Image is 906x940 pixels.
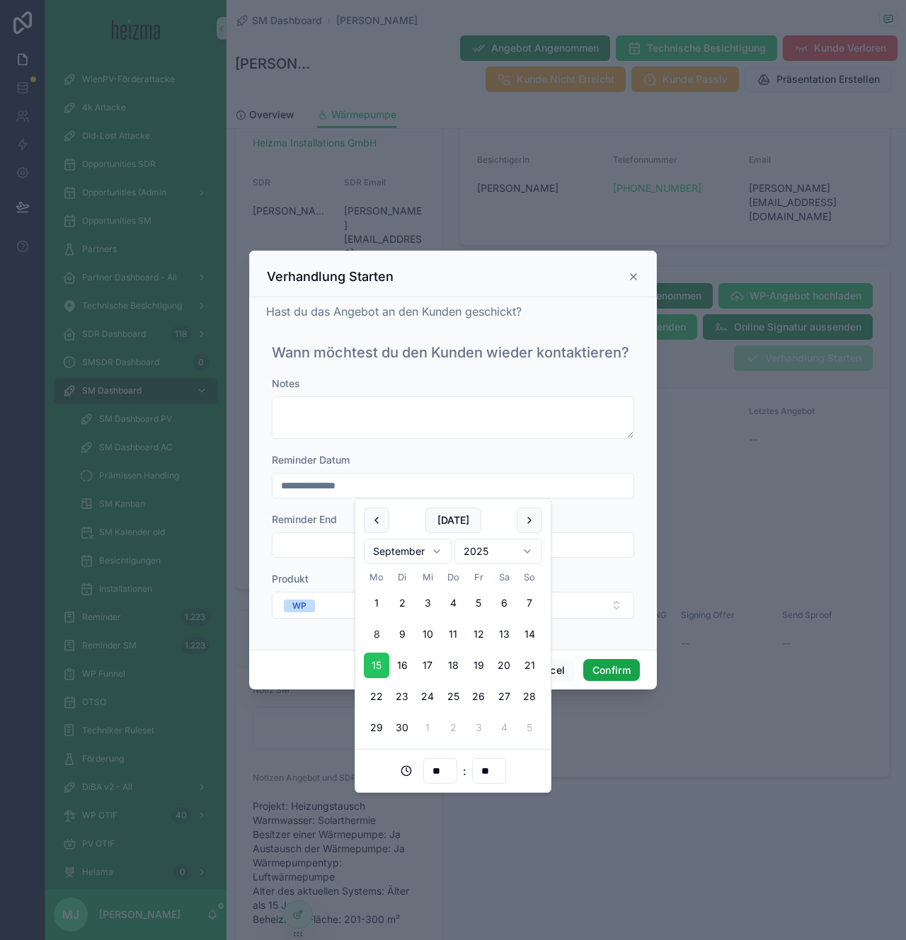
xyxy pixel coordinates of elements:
button: Montag, 15. September 2025, selected [364,653,389,678]
button: Select Button [272,592,634,619]
button: Confirm [583,659,640,682]
button: Freitag, 3. Oktober 2025 [466,715,491,740]
button: Dienstag, 16. September 2025 [389,653,415,678]
span: Notes [272,377,300,389]
button: Freitag, 19. September 2025 [466,653,491,678]
button: Samstag, 20. September 2025 [491,653,517,678]
button: Samstag, 4. Oktober 2025 [491,715,517,740]
span: Reminder End [272,513,337,525]
button: Donnerstag, 18. September 2025 [440,653,466,678]
div: WP [292,600,306,612]
button: Donnerstag, 11. September 2025 [440,621,466,647]
th: Donnerstag [440,570,466,585]
button: Mittwoch, 24. September 2025 [415,684,440,709]
h1: Wann möchtest du den Kunden wieder kontaktieren? [272,343,629,362]
button: Dienstag, 30. September 2025 [389,715,415,740]
button: Donnerstag, 25. September 2025 [440,684,466,709]
th: Samstag [491,570,517,585]
table: September 2025 [364,570,542,740]
button: Sonntag, 14. September 2025 [517,621,542,647]
span: Reminder Datum [272,454,350,466]
button: Sonntag, 21. September 2025 [517,653,542,678]
button: Today, Montag, 8. September 2025 [364,621,389,647]
button: Mittwoch, 1. Oktober 2025 [415,715,440,740]
button: Montag, 1. September 2025 [364,590,389,616]
div: : [364,758,542,784]
th: Dienstag [389,570,415,585]
button: Sonntag, 5. Oktober 2025 [517,715,542,740]
button: Sonntag, 28. September 2025 [517,684,542,709]
button: Mittwoch, 17. September 2025 [415,653,440,678]
button: Montag, 29. September 2025 [364,715,389,740]
button: Mittwoch, 10. September 2025 [415,621,440,647]
span: Produkt [272,573,309,585]
button: Dienstag, 23. September 2025 [389,684,415,709]
th: Sonntag [517,570,542,585]
button: Samstag, 13. September 2025 [491,621,517,647]
button: Donnerstag, 4. September 2025 [440,590,466,616]
button: Dienstag, 2. September 2025 [389,590,415,616]
th: Mittwoch [415,570,440,585]
button: Dienstag, 9. September 2025 [389,621,415,647]
button: Freitag, 5. September 2025 [466,590,491,616]
h3: Verhandlung Starten [267,268,394,285]
button: Mittwoch, 3. September 2025 [415,590,440,616]
button: Donnerstag, 2. Oktober 2025 [440,715,466,740]
th: Montag [364,570,389,585]
button: Sonntag, 7. September 2025 [517,590,542,616]
button: Samstag, 27. September 2025 [491,684,517,709]
button: Freitag, 26. September 2025 [466,684,491,709]
button: Samstag, 6. September 2025 [491,590,517,616]
th: Freitag [466,570,491,585]
button: [DATE] [425,508,481,533]
span: Hast du das Angebot an den Kunden geschickt? [266,304,522,319]
button: Freitag, 12. September 2025 [466,621,491,647]
button: Montag, 22. September 2025 [364,684,389,709]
